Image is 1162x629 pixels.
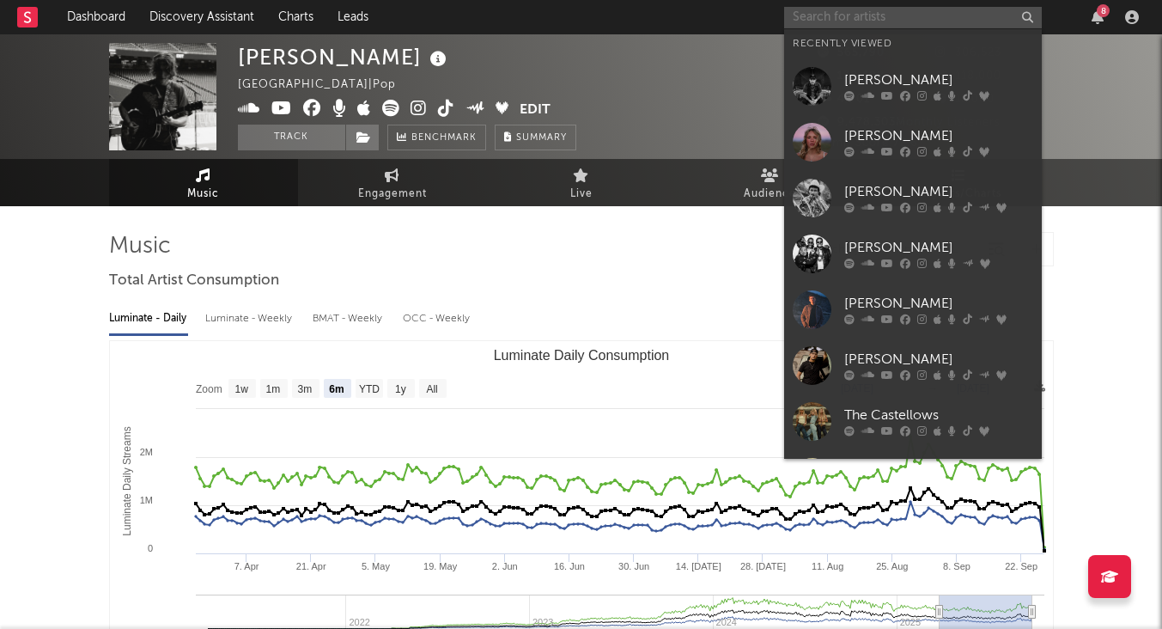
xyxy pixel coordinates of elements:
[570,184,593,205] span: Live
[265,383,280,395] text: 1m
[516,133,567,143] span: Summary
[784,282,1042,338] a: [PERSON_NAME]
[358,184,427,205] span: Engagement
[676,159,865,206] a: Audience
[139,495,152,505] text: 1M
[844,182,1033,203] div: [PERSON_NAME]
[784,338,1042,394] a: [PERSON_NAME]
[553,561,584,571] text: 16. Jun
[187,184,219,205] span: Music
[784,114,1042,170] a: [PERSON_NAME]
[793,34,1033,54] div: Recently Viewed
[109,271,279,291] span: Total Artist Consumption
[238,125,345,150] button: Track
[297,383,312,395] text: 3m
[403,304,471,333] div: OCC - Weekly
[739,561,785,571] text: 28. [DATE]
[109,159,298,206] a: Music
[784,394,1042,449] a: The Castellows
[784,170,1042,226] a: [PERSON_NAME]
[495,125,576,150] button: Summary
[784,226,1042,282] a: [PERSON_NAME]
[205,304,295,333] div: Luminate - Weekly
[844,238,1033,259] div: [PERSON_NAME]
[423,561,458,571] text: 19. May
[196,383,222,395] text: Zoom
[120,426,132,535] text: Luminate Daily Streams
[487,159,676,206] a: Live
[675,561,721,571] text: 14. [DATE]
[844,70,1033,91] div: [PERSON_NAME]
[109,304,188,333] div: Luminate - Daily
[618,561,649,571] text: 30. Jun
[395,383,406,395] text: 1y
[139,447,152,457] text: 2M
[1005,561,1037,571] text: 22. Sep
[329,383,344,395] text: 6m
[844,350,1033,370] div: [PERSON_NAME]
[358,383,379,395] text: YTD
[844,126,1033,147] div: [PERSON_NAME]
[1097,4,1110,17] div: 8
[298,159,487,206] a: Engagement
[238,43,451,71] div: [PERSON_NAME]
[1092,10,1104,24] button: 8
[238,75,416,95] div: [GEOGRAPHIC_DATA] | Pop
[493,348,669,363] text: Luminate Daily Consumption
[784,449,1042,505] a: [PERSON_NAME]
[844,294,1033,314] div: [PERSON_NAME]
[744,184,796,205] span: Audience
[313,304,386,333] div: BMAT - Weekly
[784,58,1042,114] a: [PERSON_NAME]
[234,383,248,395] text: 1w
[784,7,1042,28] input: Search for artists
[411,128,477,149] span: Benchmark
[426,383,437,395] text: All
[295,561,325,571] text: 21. Apr
[147,543,152,553] text: 0
[844,406,1033,426] div: The Castellows
[361,561,390,571] text: 5. May
[491,561,517,571] text: 2. Jun
[520,100,551,121] button: Edit
[387,125,486,150] a: Benchmark
[943,561,970,571] text: 8. Sep
[811,561,843,571] text: 11. Aug
[876,561,908,571] text: 25. Aug
[234,561,259,571] text: 7. Apr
